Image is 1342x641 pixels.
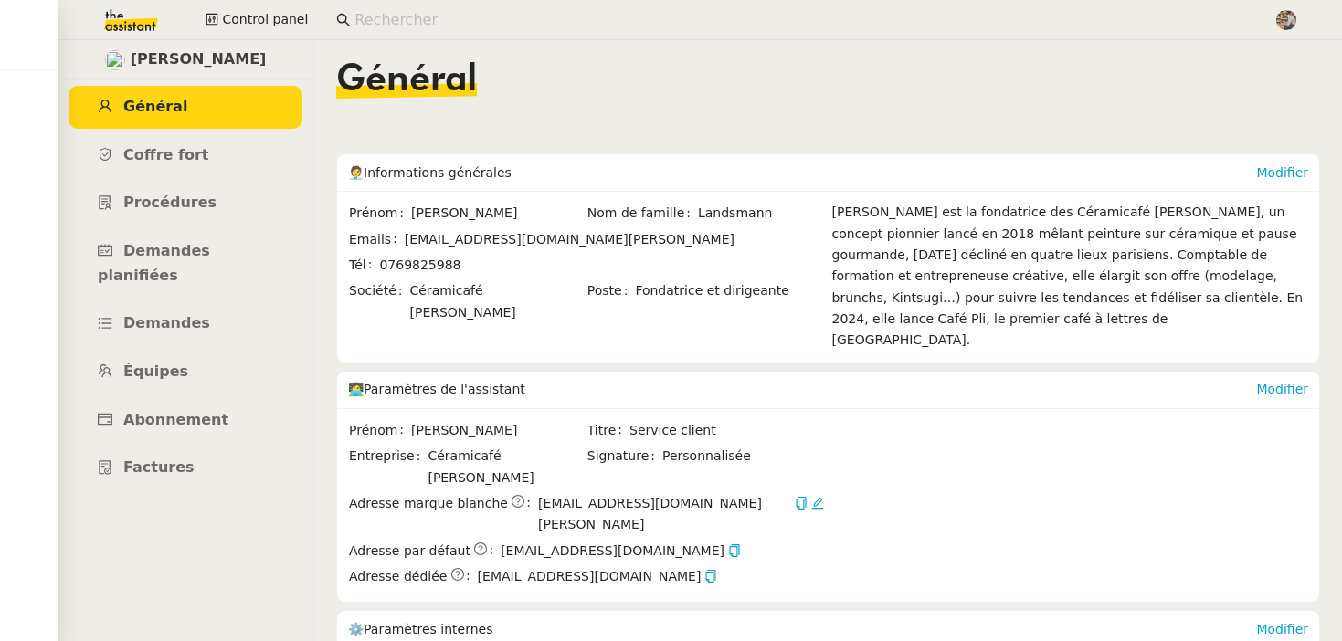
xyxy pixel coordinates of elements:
span: Paramètres internes [364,622,492,636]
a: Modifier [1256,165,1308,180]
span: [EMAIL_ADDRESS][DOMAIN_NAME] [501,541,741,562]
span: Général [336,62,477,99]
span: [PERSON_NAME] [411,420,586,441]
span: Coffre fort [123,146,209,163]
span: Fondatrice et dirigeante [635,280,823,301]
span: Céramicafé [PERSON_NAME] [428,446,585,489]
span: Control panel [222,9,308,30]
span: Landsmann [698,203,824,224]
img: users%2F9mvJqJUvllffspLsQzytnd0Nt4c2%2Favatar%2F82da88e3-d90d-4e39-b37d-dcb7941179ae [105,50,125,70]
a: Demandes [69,302,302,345]
span: Paramètres de l'assistant [364,382,525,396]
div: 🧑‍💻 [348,372,1256,408]
span: [PERSON_NAME] [411,203,586,224]
a: Abonnement [69,399,302,442]
span: [EMAIL_ADDRESS][DOMAIN_NAME][PERSON_NAME] [405,232,734,247]
span: Signature [587,446,662,467]
a: Coffre fort [69,134,302,177]
span: Adresse marque blanche [349,493,508,514]
span: Emails [349,229,405,250]
img: 388bd129-7e3b-4cb1-84b4-92a3d763e9b7 [1276,10,1296,30]
span: Factures [123,458,195,476]
span: Général [123,98,187,115]
span: [PERSON_NAME] [131,47,267,72]
span: Service client [629,420,823,441]
span: Informations générales [364,165,512,180]
a: Demandes planifiées [69,230,302,297]
span: Entreprise [349,446,428,489]
div: [PERSON_NAME] est la fondatrice des Céramicafé [PERSON_NAME], un concept pionnier lancé en 2018 m... [832,202,1309,351]
span: Adresse par défaut [349,541,470,562]
a: Modifier [1256,382,1308,396]
span: Titre [587,420,629,441]
span: Procédures [123,194,217,211]
span: Tél [349,255,379,276]
span: Adresse dédiée [349,566,447,587]
span: Nom de famille [587,203,698,224]
input: Rechercher [354,8,1255,33]
span: [EMAIL_ADDRESS][DOMAIN_NAME][PERSON_NAME] [538,493,790,536]
span: Céramicafé [PERSON_NAME] [409,280,585,323]
span: Poste [587,280,636,301]
a: Modifier [1256,622,1308,636]
a: Général [69,86,302,129]
button: Control panel [195,7,319,33]
a: Équipes [69,351,302,394]
span: Prénom [349,420,411,441]
span: Abonnement [123,411,228,428]
a: Procédures [69,182,302,225]
span: 0769825988 [379,257,460,272]
span: Société [349,280,409,323]
span: Personnalisée [662,446,751,467]
div: 🧑‍💼 [348,154,1256,191]
span: Prénom [349,203,411,224]
span: Demandes planifiées [98,242,210,284]
span: Demandes [123,314,210,331]
span: Équipes [123,363,188,380]
span: [EMAIL_ADDRESS][DOMAIN_NAME] [478,566,718,587]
